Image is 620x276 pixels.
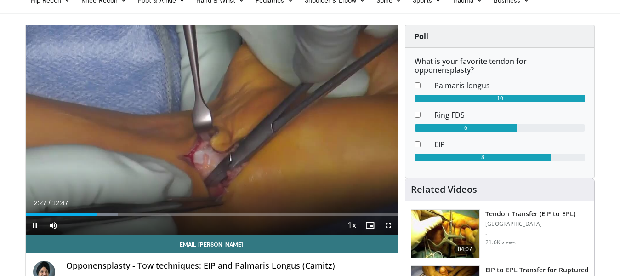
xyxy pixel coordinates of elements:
a: 04:07 Tendon Transfer (EIP to EPL) [GEOGRAPHIC_DATA] . 21.6K views [411,209,589,258]
dd: Palmaris longus [427,80,592,91]
button: Mute [44,216,63,235]
div: 10 [415,95,585,102]
span: 04:07 [454,245,476,254]
div: 8 [415,154,551,161]
h4: Opponensplasty - Tow techniques: EIP and Palmaris Longus (Camitz) [66,261,391,271]
button: Playback Rate [342,216,361,235]
button: Pause [26,216,44,235]
button: Fullscreen [379,216,398,235]
div: Progress Bar [26,213,398,216]
button: Enable picture-in-picture mode [361,216,379,235]
span: / [49,199,51,207]
p: . [485,230,575,237]
dd: EIP [427,139,592,150]
h3: Tendon Transfer (EIP to EPL) [485,209,575,218]
p: 21.6K views [485,239,516,246]
h4: Related Videos [411,184,477,195]
div: 6 [415,124,517,132]
img: EIP_to_EPL_100010392_2.jpg.150x105_q85_crop-smart_upscale.jpg [411,210,479,258]
dd: Ring FDS [427,109,592,121]
a: Email [PERSON_NAME] [26,235,398,253]
strong: Poll [415,31,428,41]
span: 12:47 [52,199,68,207]
p: [GEOGRAPHIC_DATA] [485,220,575,228]
video-js: Video Player [26,25,398,235]
span: 2:27 [34,199,46,207]
h6: What is your favorite tendon for opponensplasty? [415,57,585,75]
